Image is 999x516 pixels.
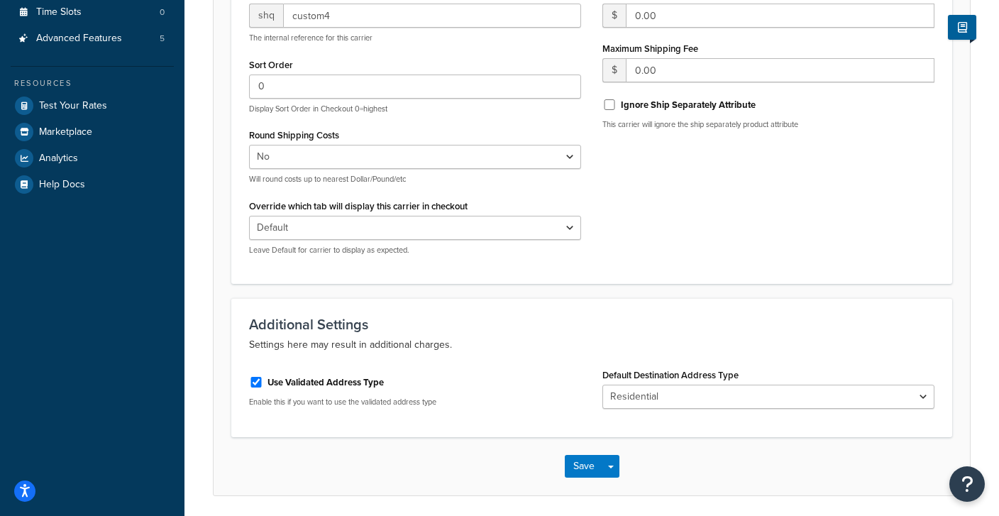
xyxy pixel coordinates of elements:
[602,58,626,82] span: $
[249,336,934,353] p: Settings here may result in additional charges.
[249,201,468,212] label: Override which tab will display this carrier in checkout
[249,4,283,28] span: shq
[621,99,756,111] label: Ignore Ship Separately Attribute
[36,6,82,18] span: Time Slots
[565,455,603,478] button: Save
[249,397,581,407] p: Enable this if you want to use the validated address type
[39,126,92,138] span: Marketplace
[11,26,174,52] a: Advanced Features5
[949,466,985,502] button: Open Resource Center
[11,26,174,52] li: Advanced Features
[36,33,122,45] span: Advanced Features
[39,179,85,191] span: Help Docs
[160,6,165,18] span: 0
[602,370,739,380] label: Default Destination Address Type
[249,104,581,114] p: Display Sort Order in Checkout 0=highest
[249,130,339,141] label: Round Shipping Costs
[11,119,174,145] a: Marketplace
[39,153,78,165] span: Analytics
[948,15,976,40] button: Show Help Docs
[11,77,174,89] div: Resources
[11,146,174,171] a: Analytics
[160,33,165,45] span: 5
[11,93,174,119] a: Test Your Rates
[267,376,384,389] label: Use Validated Address Type
[249,245,581,256] p: Leave Default for carrier to display as expected.
[602,43,698,54] label: Maximum Shipping Fee
[39,100,107,112] span: Test Your Rates
[602,4,626,28] span: $
[249,317,934,332] h3: Additional Settings
[602,119,934,130] p: This carrier will ignore the ship separately product attribute
[249,174,581,185] p: Will round costs up to nearest Dollar/Pound/etc
[11,172,174,197] a: Help Docs
[249,60,293,70] label: Sort Order
[249,33,581,43] p: The internal reference for this carrier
